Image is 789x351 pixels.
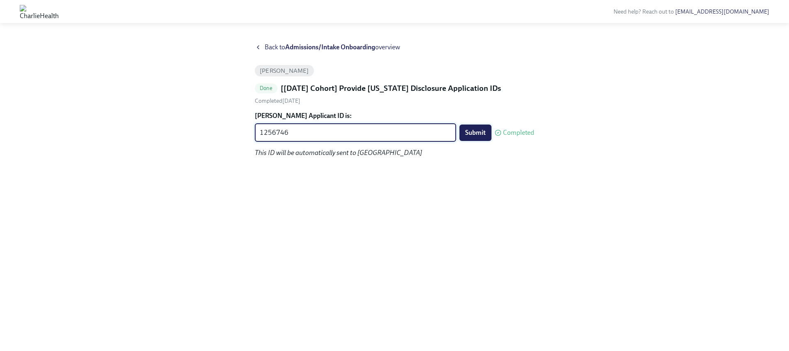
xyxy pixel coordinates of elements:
[465,129,486,137] span: Submit
[614,8,769,15] span: Need help? Reach out to
[260,128,451,138] textarea: 1256746
[255,111,534,120] label: [PERSON_NAME] Applicant ID is:
[675,8,769,15] a: [EMAIL_ADDRESS][DOMAIN_NAME]
[459,125,491,141] button: Submit
[503,129,534,136] span: Completed
[285,43,375,51] strong: Admissions/Intake Onboarding
[265,43,400,52] span: Back to overview
[255,85,277,91] span: Done
[255,43,534,52] a: Back toAdmissions/Intake Onboardingoverview
[281,83,501,94] h5: [[DATE] Cohort] Provide [US_STATE] Disclosure Application IDs
[255,97,300,104] span: Thursday, October 2nd 2025, 1:34 pm
[255,68,314,74] span: [PERSON_NAME]
[20,5,59,18] img: CharlieHealth
[255,149,422,157] em: This ID will be automatically sent to [GEOGRAPHIC_DATA]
